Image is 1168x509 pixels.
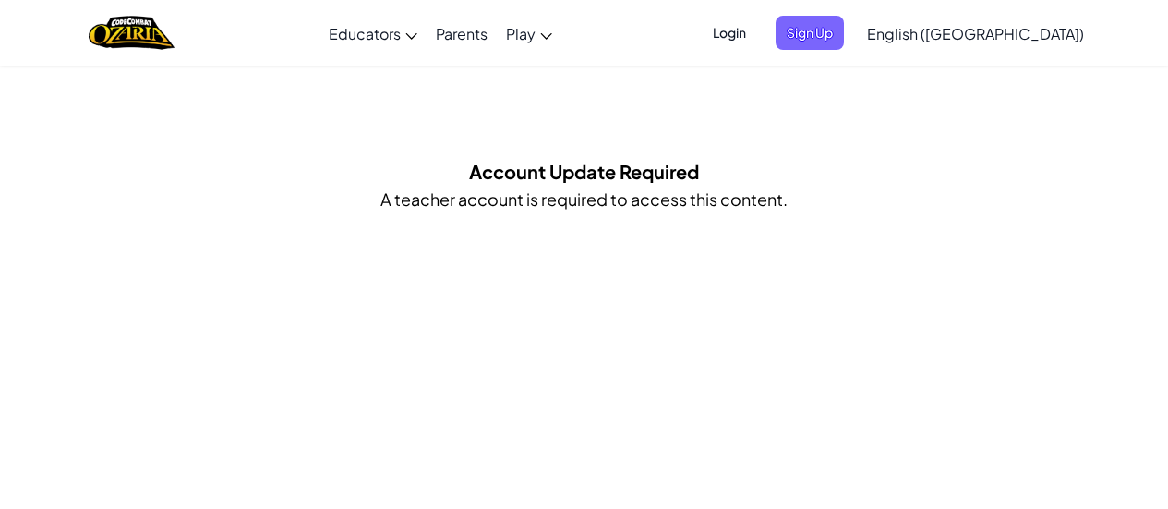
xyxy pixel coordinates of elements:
a: Ozaria by CodeCombat logo [89,14,175,52]
a: Parents [427,8,497,58]
a: Educators [319,8,427,58]
a: English ([GEOGRAPHIC_DATA]) [858,8,1093,58]
span: English ([GEOGRAPHIC_DATA]) [867,24,1084,43]
a: Play [497,8,561,58]
p: A teacher account is required to access this content. [380,186,788,212]
button: Sign Up [776,16,844,50]
h5: Account Update Required [469,157,699,186]
button: Login [702,16,757,50]
span: Play [506,24,536,43]
img: Home [89,14,175,52]
span: Educators [329,24,401,43]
